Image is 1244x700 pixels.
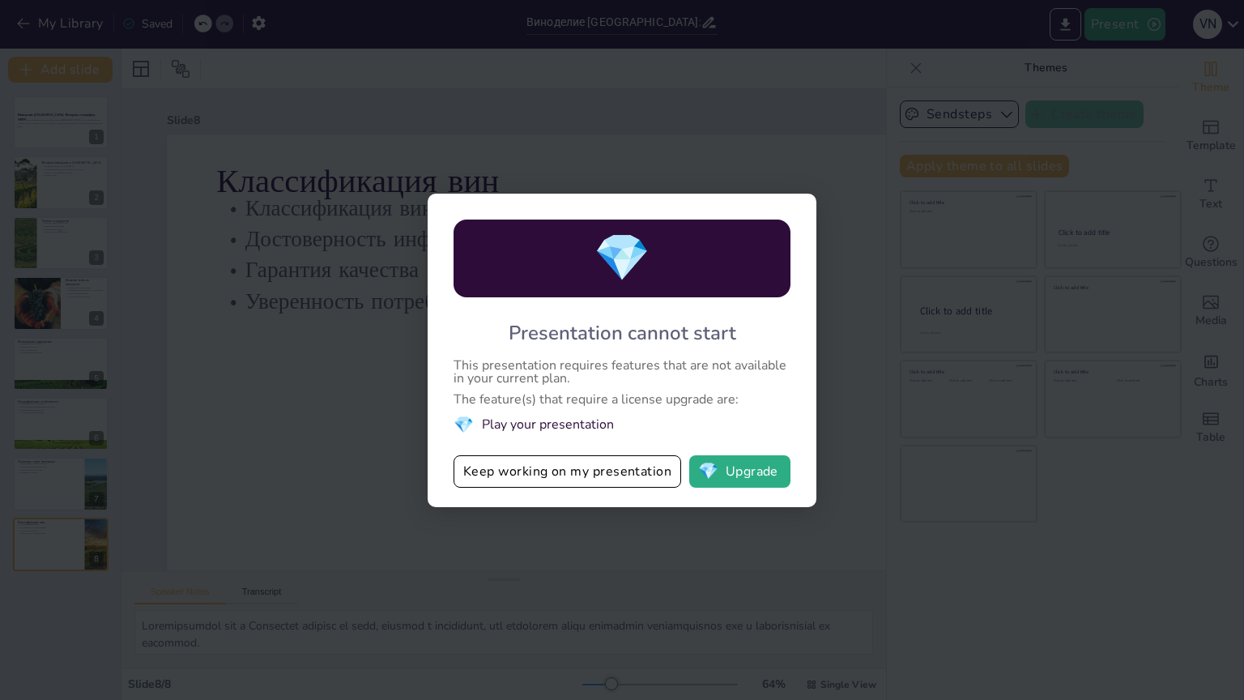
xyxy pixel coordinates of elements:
div: The feature(s) that require a license upgrade are: [454,393,790,406]
button: Keep working on my presentation [454,455,681,488]
span: diamond [454,414,474,436]
span: diamond [594,227,650,289]
div: This presentation requires features that are not available in your current plan. [454,359,790,385]
span: diamond [698,463,718,480]
div: Presentation cannot start [509,320,736,346]
button: diamondUpgrade [689,455,790,488]
li: Play your presentation [454,414,790,436]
